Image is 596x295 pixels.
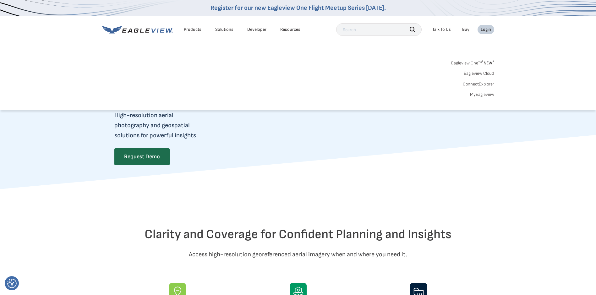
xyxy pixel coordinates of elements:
div: Products [184,27,201,32]
p: High-resolution aerial photography and geospatial solutions for powerful insights [114,110,252,140]
input: Search [336,23,422,36]
h2: Clarity and Coverage for Confident Planning and Insights [114,227,482,242]
p: Access high-resolution georeferenced aerial imagery when and where you need it. [114,249,482,259]
a: MyEagleview [470,92,494,97]
img: Revisit consent button [7,279,17,288]
div: Talk To Us [432,27,451,32]
a: Eagleview One™*NEW* [451,58,494,66]
div: Solutions [215,27,233,32]
button: Consent Preferences [7,279,17,288]
a: Register for our new Eagleview One Flight Meetup Series [DATE]. [211,4,386,12]
a: Eagleview Cloud [464,71,494,76]
a: ConnectExplorer [463,81,494,87]
a: Request Demo [114,148,170,165]
a: Developer [247,27,266,32]
span: NEW [482,60,494,66]
a: Buy [462,27,469,32]
div: Resources [280,27,300,32]
div: Login [481,27,491,32]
